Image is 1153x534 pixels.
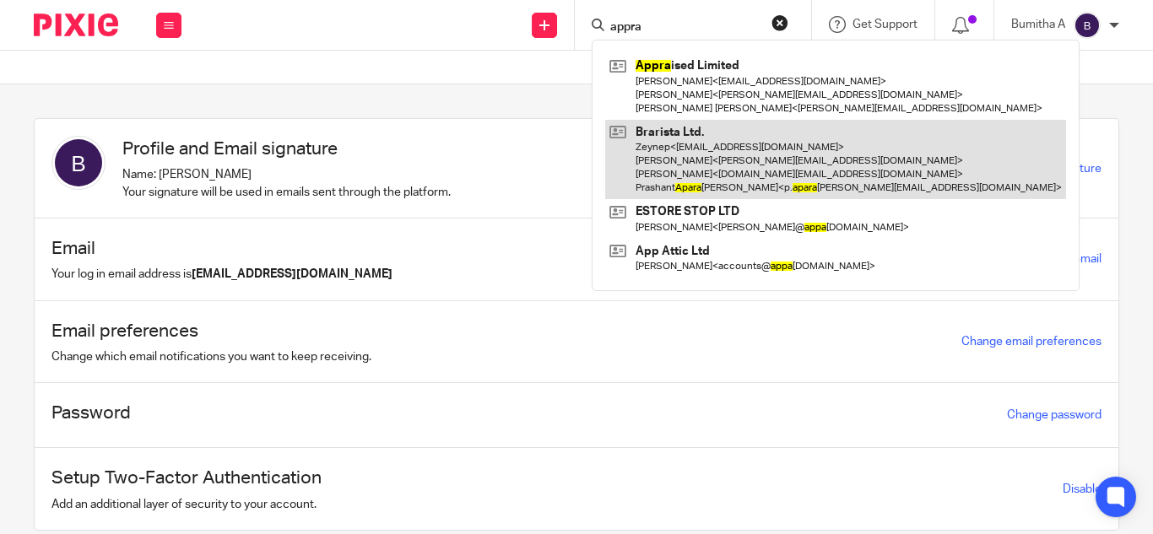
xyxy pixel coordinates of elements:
[961,336,1102,348] a: Change email preferences
[771,14,788,31] button: Clear
[51,318,371,344] h1: Email preferences
[51,235,392,262] h1: Email
[122,136,451,162] h1: Profile and Email signature
[51,348,371,365] p: Change which email notifications you want to keep receiving.
[1074,12,1101,39] img: svg%3E
[51,465,322,491] h1: Setup Two-Factor Authentication
[1011,16,1065,33] p: Bumitha A
[51,136,106,190] img: svg%3E
[122,166,451,201] p: Name: [PERSON_NAME] Your signature will be used in emails sent through the platform.
[1007,409,1102,421] a: Change password
[51,400,131,426] h1: Password
[192,268,392,280] b: [EMAIL_ADDRESS][DOMAIN_NAME]
[51,496,322,513] p: Add an additional layer of security to your account.
[1063,483,1102,495] a: Disable
[853,19,918,30] span: Get Support
[34,13,118,36] img: Pixie
[609,20,761,35] input: Search
[51,266,392,283] p: Your log in email address is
